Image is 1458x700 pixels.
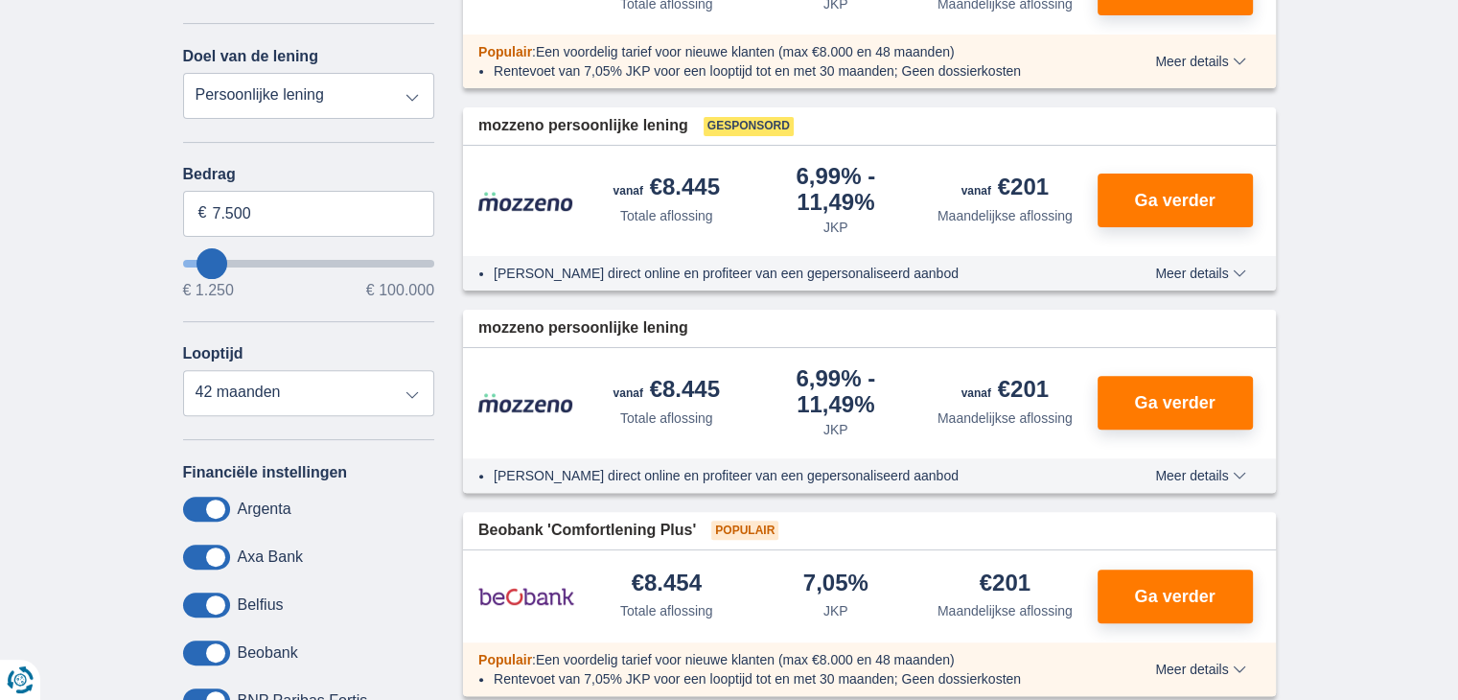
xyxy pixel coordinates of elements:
[1134,588,1215,605] span: Ga verder
[478,520,696,542] span: Beobank 'Comfortlening Plus'
[823,420,848,439] div: JKP
[494,264,1085,283] li: [PERSON_NAME] direct online en profiteer van een gepersonaliseerd aanbod
[759,367,914,416] div: 6,99%
[1155,267,1245,280] span: Meer details
[1155,663,1245,676] span: Meer details
[823,601,848,620] div: JKP
[478,115,688,137] span: mozzeno persoonlijke lening
[478,392,574,413] img: product.pl.alt Mozzeno
[620,601,713,620] div: Totale aflossing
[238,644,298,662] label: Beobank
[961,175,1049,202] div: €201
[198,202,207,224] span: €
[1155,469,1245,482] span: Meer details
[463,42,1100,61] div: :
[463,650,1100,669] div: :
[937,601,1073,620] div: Maandelijkse aflossing
[183,166,435,183] label: Bedrag
[238,596,284,614] label: Belfius
[1141,468,1260,483] button: Meer details
[980,572,1030,597] div: €201
[183,48,318,65] label: Doel van de lening
[478,44,532,59] span: Populair
[1141,662,1260,677] button: Meer details
[478,317,688,339] span: mozzeno persoonlijke lening
[494,61,1085,81] li: Rentevoet van 7,05% JKP voor een looptijd tot en met 30 maanden; Geen dossierkosten
[961,378,1049,405] div: €201
[1141,266,1260,281] button: Meer details
[183,283,234,298] span: € 1.250
[183,345,243,362] label: Looptijd
[1141,54,1260,69] button: Meer details
[238,548,303,566] label: Axa Bank
[1155,55,1245,68] span: Meer details
[632,572,702,597] div: €8.454
[478,652,532,667] span: Populair
[613,378,720,405] div: €8.445
[803,572,868,597] div: 7,05%
[1098,174,1253,227] button: Ga verder
[937,408,1073,428] div: Maandelijkse aflossing
[620,408,713,428] div: Totale aflossing
[494,669,1085,688] li: Rentevoet van 7,05% JKP voor een looptijd tot en met 30 maanden; Geen dossierkosten
[536,44,955,59] span: Een voordelig tarief voor nieuwe klanten (max €8.000 en 48 maanden)
[1134,394,1215,411] span: Ga verder
[1098,570,1253,623] button: Ga verder
[238,501,291,518] label: Argenta
[1098,376,1253,430] button: Ga verder
[478,191,574,212] img: product.pl.alt Mozzeno
[759,165,914,214] div: 6,99%
[823,218,848,237] div: JKP
[711,521,778,540] span: Populair
[366,283,434,298] span: € 100.000
[1134,192,1215,209] span: Ga verder
[183,464,348,481] label: Financiële instellingen
[613,175,720,202] div: €8.445
[620,206,713,225] div: Totale aflossing
[536,652,955,667] span: Een voordelig tarief voor nieuwe klanten (max €8.000 en 48 maanden)
[937,206,1073,225] div: Maandelijkse aflossing
[183,260,435,268] input: wantToBorrow
[494,466,1085,485] li: [PERSON_NAME] direct online en profiteer van een gepersonaliseerd aanbod
[704,117,794,136] span: Gesponsord
[478,572,574,620] img: product.pl.alt Beobank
